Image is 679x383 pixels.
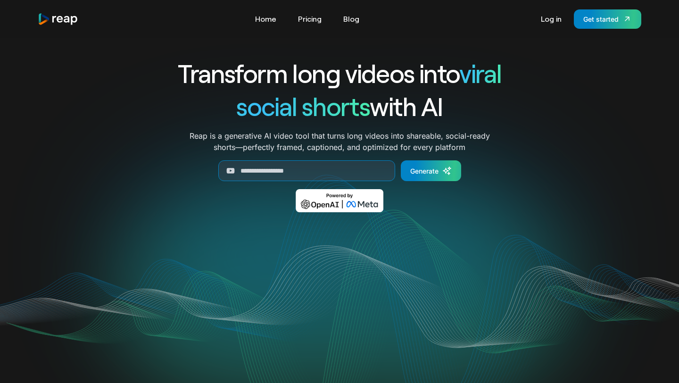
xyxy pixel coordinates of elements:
[236,91,370,121] span: social shorts
[38,13,78,25] a: home
[583,14,619,24] div: Get started
[143,57,536,90] h1: Transform long videos into
[38,13,78,25] img: reap logo
[574,9,641,29] a: Get started
[410,166,439,176] div: Generate
[401,160,461,181] a: Generate
[143,90,536,123] h1: with AI
[293,11,326,26] a: Pricing
[250,11,281,26] a: Home
[536,11,566,26] a: Log in
[459,58,501,88] span: viral
[190,130,490,153] p: Reap is a generative AI video tool that turns long videos into shareable, social-ready shorts—per...
[143,160,536,181] form: Generate Form
[339,11,364,26] a: Blog
[296,189,384,212] img: Powered by OpenAI & Meta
